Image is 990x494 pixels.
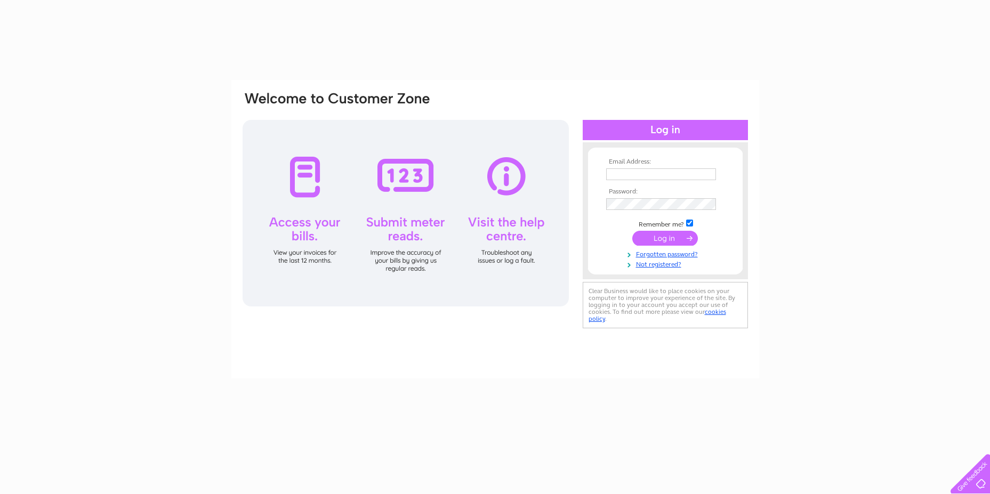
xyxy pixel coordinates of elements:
input: Submit [632,231,698,246]
a: Not registered? [606,258,727,269]
a: cookies policy [589,308,726,322]
th: Password: [603,188,727,196]
th: Email Address: [603,158,727,166]
div: Clear Business would like to place cookies on your computer to improve your experience of the sit... [583,282,748,328]
a: Forgotten password? [606,248,727,258]
td: Remember me? [603,218,727,229]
